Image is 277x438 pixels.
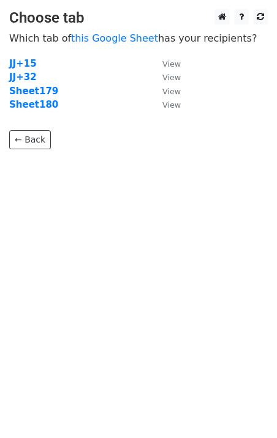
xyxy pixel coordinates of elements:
[150,72,181,83] a: View
[9,32,268,45] p: Which tab of has your recipients?
[9,130,51,149] a: ← Back
[150,99,181,110] a: View
[162,100,181,109] small: View
[9,72,37,83] a: JJ+32
[9,9,268,27] h3: Choose tab
[9,99,58,110] a: Sheet180
[150,58,181,69] a: View
[9,58,37,69] a: JJ+15
[71,32,158,44] a: this Google Sheet
[162,87,181,96] small: View
[9,86,58,97] a: Sheet179
[162,73,181,82] small: View
[162,59,181,69] small: View
[150,86,181,97] a: View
